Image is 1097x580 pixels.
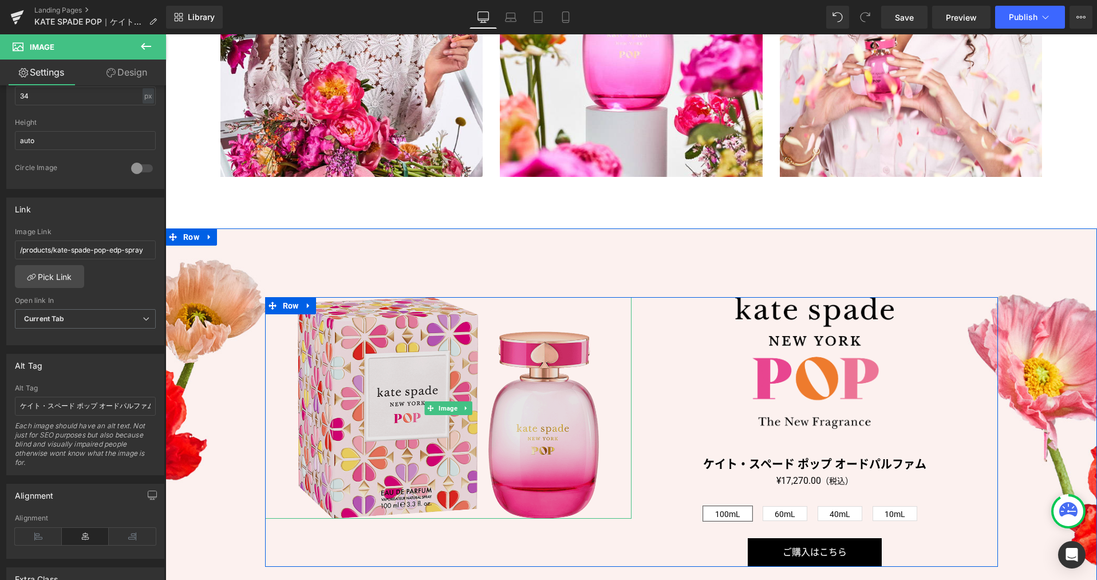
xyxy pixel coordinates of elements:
[37,194,52,211] a: Expand / Collapse
[15,354,42,370] div: Alt Tag
[115,263,136,280] span: Row
[271,367,294,381] span: Image
[550,472,575,486] span: 100mL
[611,439,656,455] span: ¥17,270.00
[995,6,1065,29] button: Publish
[15,397,156,416] input: Your alt tags go here
[15,194,37,211] span: Row
[143,88,154,104] div: px
[524,6,552,29] a: Tablet
[719,472,740,486] span: 10mL
[15,265,84,288] a: Pick Link
[664,472,685,486] span: 40mL
[15,163,120,175] div: Circle Image
[609,472,630,486] span: 60mL
[15,119,156,127] div: Height
[617,512,681,523] span: ご購入はこちら
[1058,541,1086,569] div: Open Intercom Messenger
[166,6,223,29] a: New Library
[582,504,716,532] a: ご購入はこちら
[15,384,156,392] div: Alt Tag
[15,131,156,150] input: auto
[15,228,156,236] div: Image Link
[15,86,156,105] input: auto
[854,6,877,29] button: Redo
[30,42,54,52] span: Image
[469,6,497,29] a: Desktop
[15,514,156,522] div: Alignment
[497,6,524,29] a: Laptop
[132,263,433,484] img: ケイト・スペード ポップ オードパルファム
[24,314,65,323] b: Current Tab
[826,6,849,29] button: Undo
[136,263,151,280] a: Expand / Collapse
[552,6,579,29] a: Mobile
[15,297,156,305] div: Open link In
[1009,13,1037,22] span: Publish
[15,421,156,475] div: Each image should have an alt text. Not just for SEO purposes but also because blind and visually...
[15,198,31,214] div: Link
[895,11,914,23] span: Save
[15,240,156,259] input: https://your-shop.myshopify.com
[538,423,761,437] a: ケイト・スペード ポップ オードパルファム
[15,484,54,500] div: Alignment
[34,6,166,15] a: Landing Pages
[34,17,144,26] span: KATE SPADE POP｜ケイト・スペード [GEOGRAPHIC_DATA]｜香水・フレグランス
[294,367,306,381] a: Expand / Collapse
[472,439,827,455] div: （税込）
[85,60,168,85] a: Design
[570,263,728,394] img: ケイト・スペード ポップ オードパルファム
[932,6,991,29] a: Preview
[188,12,215,22] span: Library
[1070,6,1092,29] button: More
[946,11,977,23] span: Preview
